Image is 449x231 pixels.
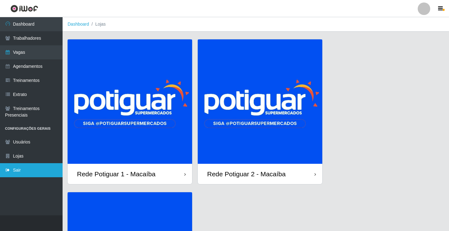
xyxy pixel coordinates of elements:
div: Rede Potiguar 2 - Macaíba [207,170,286,178]
a: Dashboard [68,22,89,27]
div: Rede Potiguar 1 - Macaíba [77,170,156,178]
nav: breadcrumb [63,17,449,32]
a: Rede Potiguar 2 - Macaíba [198,39,322,184]
img: cardImg [198,39,322,164]
li: Lojas [89,21,106,28]
img: cardImg [68,39,192,164]
img: CoreUI Logo [10,5,38,13]
a: Rede Potiguar 1 - Macaíba [68,39,192,184]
